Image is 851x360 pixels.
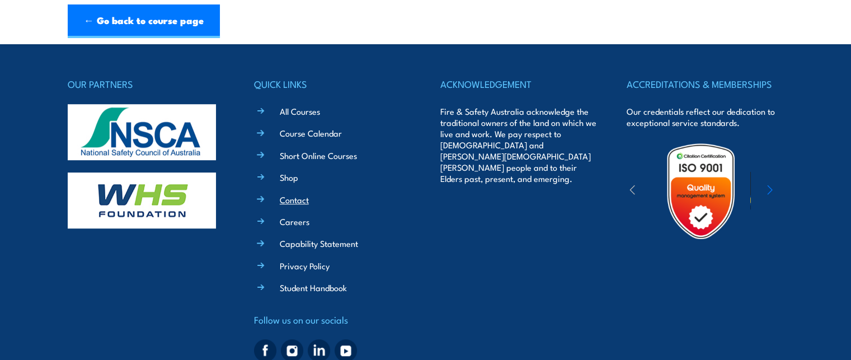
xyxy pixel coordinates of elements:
a: All Courses [280,105,320,117]
h4: ACKNOWLEDGEMENT [440,76,597,92]
img: whs-logo-footer [68,172,216,228]
p: Fire & Safety Australia acknowledge the traditional owners of the land on which we live and work.... [440,106,597,184]
a: Careers [280,216,309,227]
img: Untitled design (19) [652,142,750,240]
p: Our credentials reflect our dedication to exceptional service standards. [627,106,783,128]
h4: ACCREDITATIONS & MEMBERSHIPS [627,76,783,92]
h4: Follow us on our socials [254,312,411,328]
img: ewpa-logo [750,172,848,211]
a: Shop [280,171,298,183]
a: Student Handbook [280,282,347,293]
img: nsca-logo-footer [68,104,216,160]
a: Course Calendar [280,127,342,139]
a: ← Go back to course page [68,4,220,38]
h4: OUR PARTNERS [68,76,224,92]
a: Contact [280,194,309,205]
a: Capability Statement [280,237,358,249]
a: Privacy Policy [280,260,330,272]
a: Short Online Courses [280,149,357,161]
h4: QUICK LINKS [254,76,411,92]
